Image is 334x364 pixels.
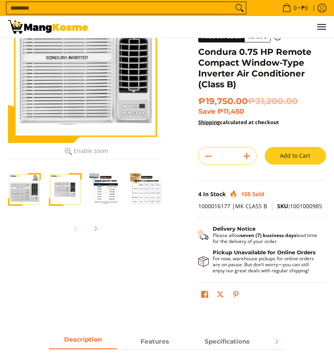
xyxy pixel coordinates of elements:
button: Next [268,333,285,350]
span: In Stock [203,190,226,198]
p: Please allow lead time for the delivery of your order. [213,232,318,244]
a: Pin on Pinterest [230,289,241,302]
span: Specifications [193,334,261,348]
span: 1000016177 |MK CLASS B [198,202,267,210]
nav: Main Menu [96,16,326,38]
span: Save [198,107,215,115]
button: Add [237,150,256,163]
span: • [280,4,310,12]
img: Condura 0.75 HP Remote Compact Window-Type Inverter Air Conditioner (Class B)-1 [8,173,41,206]
span: SKU: [277,202,290,210]
span: Sold [252,190,264,198]
span: ₱11,450 [217,107,244,115]
a: Post on X [215,289,226,302]
strong: calculated at checkout [198,119,279,126]
strong: seven (7) business days [240,232,296,239]
button: Shipping & Delivery [198,225,318,244]
del: ₱31,200.00 [248,96,298,107]
strong: Delivery Notice [213,225,256,232]
img: Condura 0.75 HP Remote Compact Window-Type Inverter Air Conditioner (Class B)-4 [130,173,163,206]
button: Add to Cart [265,147,326,165]
button: Subtract [199,150,218,163]
strong: Pickup Unavailable for Online Orders [213,249,316,255]
ul: Customer Navigation [96,16,326,38]
span: ₱0 [300,5,309,11]
h1: Condura 0.75 HP Remote Compact Window-Type Inverter Air Conditioner (Class B) [198,46,326,89]
span: 0 [292,5,298,11]
p: For now, warehouse pickups for online orders are on pause. But don’t worry—you can still enjoy ou... [213,255,318,274]
img: Condura 0.75 HP Remote Compact Window-Type Inverter Air Conditioner (Class B)-3 [90,173,123,206]
span: Features [121,334,189,348]
span: Enable zoom [74,148,108,154]
span: Description [49,334,117,348]
button: Enable zoom [8,143,163,159]
button: Menu [316,16,326,38]
button: Next [87,220,104,237]
a: Description 1 [121,334,189,349]
img: Condura Remote Inverter Aircon 0.75 HP - Class B l Mang Kosme [8,20,88,34]
a: Description [49,334,117,349]
span: 1001000985 [277,202,322,210]
a: Description 2 [193,334,261,349]
span: ₱19,750.00 [198,96,298,107]
span: 4 [198,190,201,198]
a: Shipping [198,119,220,126]
a: Share on Facebook [199,289,210,302]
img: condura-window-type-inverter-aircon-full-view-mang-kosme [49,173,82,206]
span: 105 [241,190,251,198]
button: Search [233,2,246,14]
